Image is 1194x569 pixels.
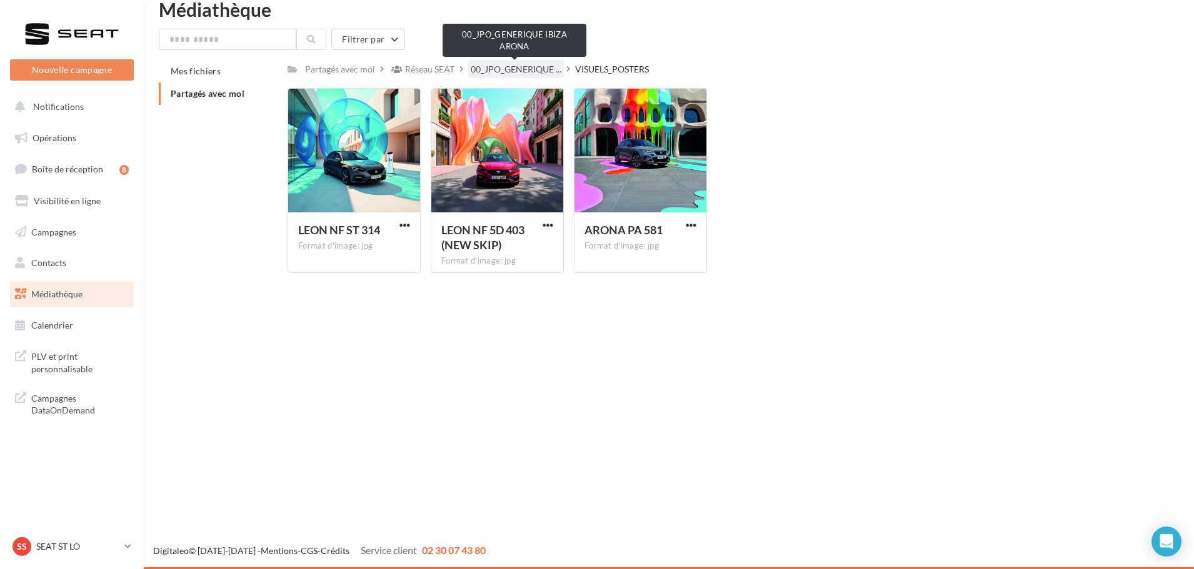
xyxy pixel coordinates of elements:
button: Nouvelle campagne [10,59,134,81]
span: © [DATE]-[DATE] - - - [153,545,486,556]
span: Contacts [31,257,66,268]
div: VISUELS_POSTERS [575,63,649,76]
span: Service client [361,544,417,556]
a: Crédits [321,545,349,556]
div: Format d'image: jpg [441,255,553,267]
span: Campagnes [31,226,76,237]
a: Calendrier [8,312,136,339]
div: Format d'image: jpg [298,240,410,252]
div: Réseau SEAT [405,63,454,76]
span: Campagnes DataOnDemand [31,390,129,417]
a: CGS [301,545,318,556]
span: Médiathèque [31,289,83,299]
a: Campagnes DataOnDemand [8,385,136,422]
div: Open Intercom Messenger [1151,527,1181,557]
span: Mes fichiers [171,66,221,76]
a: Visibilité en ligne [8,188,136,214]
span: LEON NF ST 314 [298,223,380,237]
button: Filtrer par [331,29,405,50]
span: Boîte de réception [32,164,103,174]
div: 8 [119,165,129,175]
a: Boîte de réception8 [8,156,136,182]
span: Notifications [33,101,84,112]
a: Contacts [8,250,136,276]
div: Partagés avec moi [305,63,375,76]
p: SEAT ST LO [36,540,119,553]
span: Opérations [33,132,76,143]
span: 02 30 07 43 80 [422,544,486,556]
a: Opérations [8,125,136,151]
span: LEON NF 5D 403 (NEW SKIP) [441,223,524,252]
a: Mentions [261,545,298,556]
div: 00_JPO_GENERIQUE IBIZA ARONA [443,24,586,57]
span: Partagés avec moi [171,88,244,99]
a: Campagnes [8,219,136,245]
span: SS [17,540,27,553]
span: 00_JPO_GENERIQUE ... [471,63,561,76]
span: Calendrier [31,320,73,330]
a: Médiathèque [8,281,136,307]
a: SS SEAT ST LO [10,535,134,558]
a: PLV et print personnalisable [8,343,136,380]
span: Visibilité en ligne [34,195,101,206]
span: PLV et print personnalisable [31,348,129,375]
div: Format d'image: jpg [584,240,696,252]
span: ARONA PA 581 [584,223,663,237]
button: Notifications [8,94,131,120]
a: Digitaleo [153,545,189,556]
